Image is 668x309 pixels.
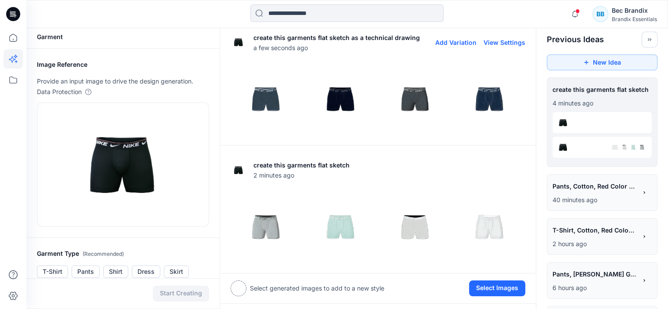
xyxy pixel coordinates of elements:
[253,160,350,171] p: create this garments flat sketch
[231,34,246,50] img: eyJhbGciOiJIUzI1NiIsImtpZCI6IjAiLCJ0eXAiOiJKV1QifQ.eyJkYXRhIjp7InR5cGUiOiJzdG9yYWdlIiwicGF0aCI6Im...
[642,32,657,47] button: Toggle idea bar
[634,140,648,154] img: 0.png
[608,140,622,154] img: 3.png
[469,280,525,296] button: Select Images
[253,171,350,180] span: 2 minutes ago
[306,192,376,262] img: 1.png
[103,265,128,278] button: Shirt
[83,251,124,257] span: ( Recommended )
[552,180,636,193] span: Pants, Cotton, Red Color 3D garment
[37,76,209,87] p: Provide an input image to drive the design generation.
[253,43,420,52] span: a few seconds ago
[612,16,657,22] div: Brandix Essentials
[455,192,525,262] img: 3.png
[556,140,570,154] img: eyJhbGciOiJIUzI1NiIsImtpZCI6IjAiLCJ0eXAiOiJKV1QifQ.eyJkYXRhIjp7InR5cGUiOiJzdG9yYWdlIiwicGF0aCI6Im...
[547,55,657,70] button: New Idea
[552,195,637,205] p: September 17, 2025
[37,59,209,70] h2: Image Reference
[41,106,205,223] img: eyJhbGciOiJIUzI1NiIsImtpZCI6IjAiLCJ0eXAiOiJKV1QifQ.eyJkYXRhIjp7InR5cGUiOiJzdG9yYWdlIiwicGF0aCI6Im...
[253,33,420,43] p: create this garments flat sketch as a technical drawing
[547,34,604,45] h2: Previous Ideas
[164,265,189,278] button: Skirt
[37,87,82,97] p: Data Protection
[435,39,477,46] button: Add Variation
[484,39,525,46] button: View Settings
[612,5,657,16] div: Bec Brandix
[552,224,636,236] span: T-Shirt, Cotton, Red Color 3D Garment
[37,265,68,278] button: T-Shirt
[556,116,570,130] img: eyJhbGciOiJIUzI1NiIsImtpZCI6IjAiLCJ0eXAiOiJKV1QifQ.eyJkYXRhIjp7InR5cGUiOiJzdG9yYWdlIiwicGF0aCI6Im...
[37,248,209,259] h2: Garment Type
[231,64,301,134] img: 0.png
[72,265,100,278] button: Pants
[455,64,525,134] img: 3.png
[380,64,451,134] img: 2.png
[231,192,301,262] img: 0.png
[250,283,384,294] p: Select generated images to add to a new style
[552,83,652,96] span: create this garments flat sketch
[592,6,608,22] div: BB
[552,283,637,293] p: September 17, 2025
[132,265,160,278] button: Dress
[552,239,637,249] p: September 17, 2025
[552,268,636,280] span: Pants, Cotton, Olive Green Garment
[617,140,631,154] img: 2.png
[231,162,246,178] img: eyJhbGciOiJIUzI1NiIsImtpZCI6IjAiLCJ0eXAiOiJKV1QifQ.eyJkYXRhIjp7InR5cGUiOiJzdG9yYWdlIiwicGF0aCI6Im...
[552,98,652,109] p: September 17, 2025
[625,140,639,154] img: 1.png
[380,192,451,262] img: 2.png
[306,64,376,134] img: 1.png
